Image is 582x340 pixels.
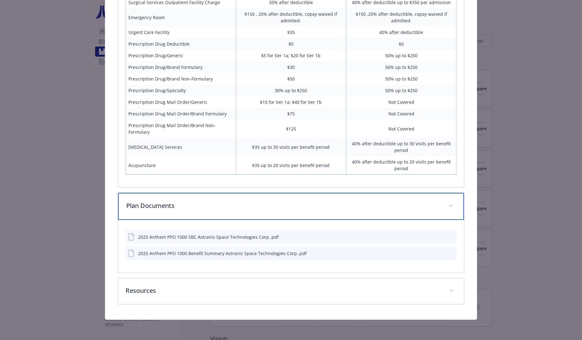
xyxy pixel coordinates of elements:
td: Prescription Drug/Brand Non-Formulary [126,73,236,85]
div: Plan Documents [118,193,464,220]
div: Plan Documents [118,220,464,273]
td: $125 [236,120,346,138]
div: 2025 Anthem PPO 1000 SBC Astranis Space Technologies Corp..pdf [138,234,279,240]
td: Acupuncture [126,156,236,175]
td: $35 up to 20 visits per benefit period [236,156,346,175]
td: 40% after deductible [346,26,456,38]
td: $150 , 20% after deductible, copay waived if admitted. [236,8,346,26]
td: 50% up to $250 [346,61,456,73]
td: Prescription Drug/Generic [126,50,236,61]
p: Plan Documents [126,201,441,210]
td: Not Covered [346,96,456,108]
td: $0 [236,38,346,50]
td: Urgent Care Facility [126,26,236,38]
td: $0 [346,38,456,50]
td: $50 [236,73,346,85]
td: Not Covered [346,120,456,138]
td: 50% up to $250 [346,73,456,85]
td: Prescription Drug Mail Order/Generic [126,96,236,108]
button: download file [438,234,443,240]
button: preview file [448,250,454,257]
td: $35 [236,26,346,38]
button: preview file [448,234,454,240]
td: 40% after deductible up to 20 visits per benefit period [346,156,456,175]
td: Prescription Drug/Brand Formulary [126,61,236,73]
td: Prescription Drug Mail Order/Brand Non-Formulary [126,120,236,138]
td: 50% up to $250 [346,50,456,61]
button: download file [438,250,443,257]
td: Emergency Room [126,8,236,26]
td: $150 ,20% after deductible, copay waived if admitted. [346,8,456,26]
td: $75 [236,108,346,120]
td: 50% up to $250 [346,85,456,96]
p: Resources [126,286,442,295]
td: $35 up to 30 visits per benefit period [236,138,346,156]
td: [MEDICAL_DATA] Services [126,138,236,156]
td: Not Covered [346,108,456,120]
div: Resources [118,278,464,304]
td: Prescription Drug/Specialty [126,85,236,96]
td: Prescription Drug Mail Order/Brand Formulary [126,108,236,120]
td: $10 for tier 1a; $40 for tier 1b [236,96,346,108]
div: 2025 Anthem PPO 1000 Benefit Summary Astranis Space Technologies Corp..pdf [138,250,307,257]
td: Prescription Drug Deductible [126,38,236,50]
td: 30% up to $250 [236,85,346,96]
td: $5 for tier 1a; $20 for tier 1b [236,50,346,61]
td: $30 [236,61,346,73]
td: 40% after deductible up to 30 visits per benefit period [346,138,456,156]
